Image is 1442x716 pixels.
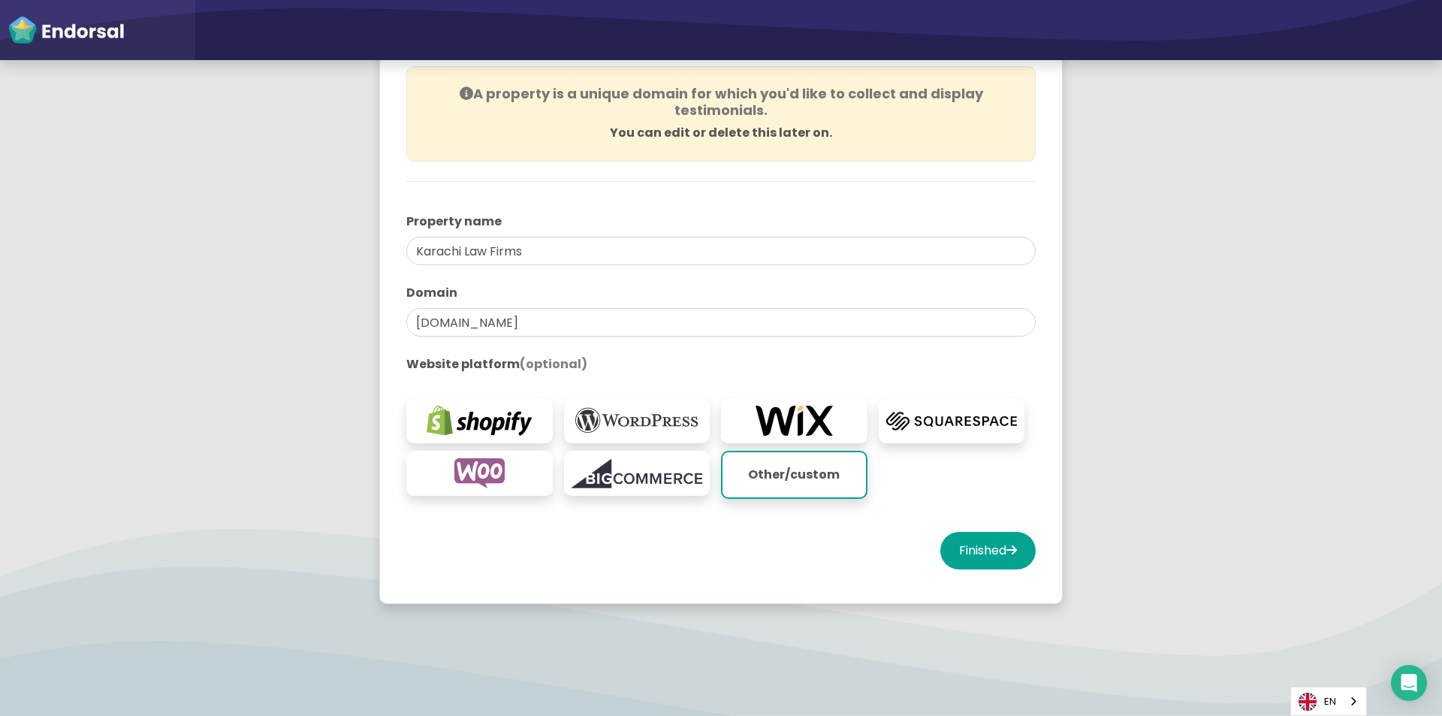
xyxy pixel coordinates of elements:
span: (optional) [520,355,587,373]
img: shopify.com-logo.png [414,406,545,436]
h4: A property is a unique domain for which you'd like to collect and display testimonials. [426,86,1016,118]
img: bigcommerce.com-logo.png [572,458,703,488]
p: You can edit or delete this later on. [426,124,1016,142]
p: Other/custom [730,460,858,490]
div: Language [1290,687,1367,716]
img: wordpress.org-logo.png [572,406,703,436]
div: Open Intercom Messenger [1391,665,1427,701]
label: Domain [406,284,1036,302]
img: woocommerce.com-logo.png [414,458,545,488]
input: eg. websitename.com [406,308,1036,337]
img: endorsal-logo-white@2x.png [8,15,125,45]
img: squarespace.com-logo.png [886,406,1018,436]
button: Finished [940,532,1036,569]
a: EN [1291,687,1366,715]
label: Website platform [406,355,1036,373]
img: wix.com-logo.png [729,406,860,436]
input: eg. My Website [406,237,1036,265]
label: Property name [406,213,1036,231]
aside: Language selected: English [1290,687,1367,716]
